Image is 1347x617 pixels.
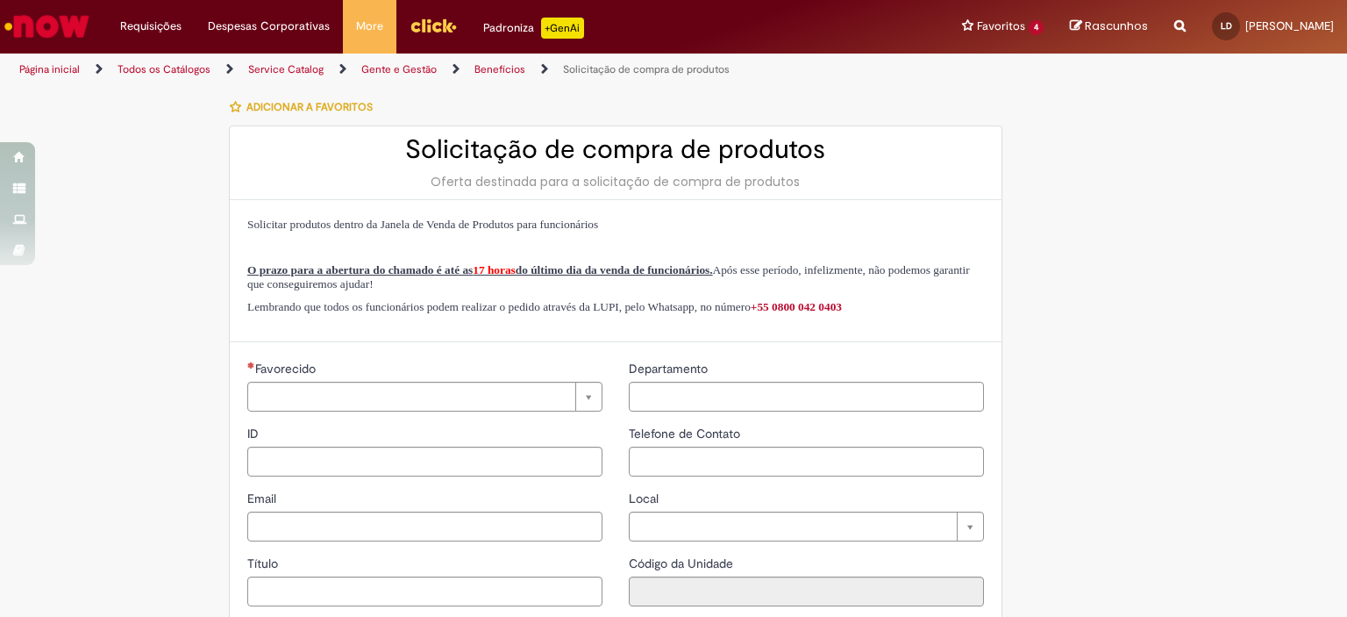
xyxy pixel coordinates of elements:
label: Somente leitura - Código da Unidade [629,555,737,572]
span: Local [629,491,662,506]
a: Solicitação de compra de produtos [563,62,730,76]
a: Rascunhos [1070,18,1148,35]
span: Solicitar produtos dentro da Janela de Venda de Produtos para funcionários [247,218,598,231]
input: ID [247,447,602,477]
span: Necessários - Favorecido [255,361,319,377]
span: do último dia da venda de funcionários. [516,263,713,276]
img: ServiceNow [2,9,92,44]
span: More [356,18,383,35]
a: Gente e Gestão [361,62,437,76]
span: Telefone de Contato [629,426,744,441]
img: click_logo_yellow_360x200.png [410,12,457,39]
span: Email [247,491,280,506]
input: Email [247,512,602,542]
div: Oferta destinada para a solicitação de compra de produtos [247,173,984,190]
span: Após esse período, infelizmente, não podemos garantir que conseguiremos ajudar! [247,263,970,291]
a: +55 0800 042 0403 [751,300,842,313]
input: Telefone de Contato [629,447,984,477]
span: [PERSON_NAME] [1245,18,1334,33]
ul: Trilhas de página [13,54,885,86]
a: Benefícios [474,62,525,76]
span: O prazo para a abertura do chamado é até as [247,263,473,276]
span: Lembrando que todos os funcionários podem realizar o pedido através da LUPI, pelo Whatsapp, no nú... [247,300,842,313]
h2: Solicitação de compra de produtos [247,135,984,164]
a: Página inicial [19,62,80,76]
span: LD [1221,20,1232,32]
span: Favoritos [977,18,1025,35]
input: Código da Unidade [629,577,984,606]
button: Adicionar a Favoritos [229,89,382,126]
input: Título [247,577,602,606]
div: Padroniza [483,18,584,39]
span: ID [247,426,262,441]
span: Requisições [120,18,182,35]
span: Necessários [247,362,255,369]
a: Service Catalog [248,62,324,76]
input: Departamento [629,382,984,412]
span: Título [247,556,282,571]
a: Limpar campo Favorecido [247,382,602,412]
a: Limpar campo Local [629,512,984,542]
span: Despesas Corporativas [208,18,330,35]
span: Somente leitura - Código da Unidade [629,556,737,571]
span: Rascunhos [1085,18,1148,34]
span: 17 horas [473,263,516,276]
span: Adicionar a Favoritos [246,100,373,114]
span: Departamento [629,361,711,377]
p: +GenAi [541,18,584,39]
a: Todos os Catálogos [118,62,210,76]
span: 4 [1029,20,1044,35]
